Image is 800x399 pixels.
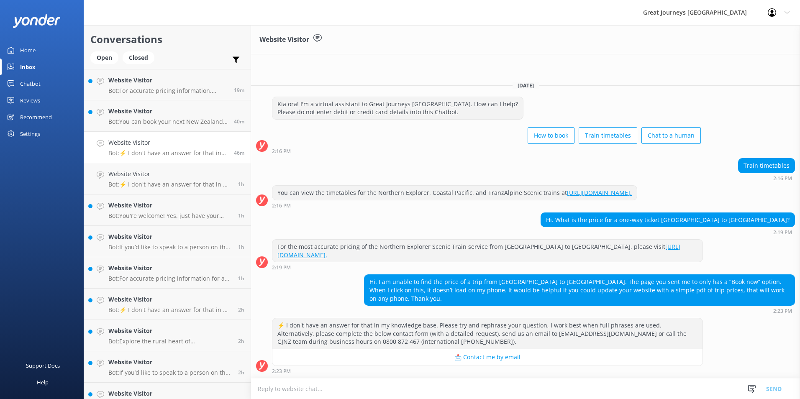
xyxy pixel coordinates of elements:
[272,265,291,270] strong: 2:19 PM
[108,369,232,376] p: Bot: If you’d like to speak to a person on the Great Journeys NZ team, please call [PHONE_NUMBER]...
[272,240,703,262] div: For the most accurate pricing of the Northern Explorer Scenic Train service from [GEOGRAPHIC_DATA...
[84,351,251,383] a: Website VisitorBot:If you’d like to speak to a person on the Great Journeys NZ team, please call ...
[238,369,244,376] span: Aug 22 2025 12:31pm (UTC +12:00) Pacific/Auckland
[272,349,703,366] button: 📩 Contact me by email
[108,169,232,179] h4: Website Visitor
[37,374,49,391] div: Help
[234,149,244,156] span: Aug 22 2025 02:23pm (UTC +12:00) Pacific/Auckland
[108,201,232,210] h4: Website Visitor
[20,75,41,92] div: Chatbot
[20,42,36,59] div: Home
[738,159,795,173] div: Train timetables
[13,14,61,28] img: yonder-white-logo.png
[123,53,159,62] a: Closed
[541,213,795,227] div: Hi. What is the price for a one-way ticket [GEOGRAPHIC_DATA] to [GEOGRAPHIC_DATA]?
[84,320,251,351] a: Website VisitorBot:Explore the rural heart of [GEOGRAPHIC_DATA]'s [GEOGRAPHIC_DATA] on the Northe...
[108,275,232,282] p: Bot: For accurate pricing information for a return trip for two adults, please visit our website ...
[108,243,232,251] p: Bot: If you’d like to speak to a person on the Great Journeys NZ team, please call [PHONE_NUMBER]...
[364,275,795,305] div: Hi. I am unable to find the price of a trip from [GEOGRAPHIC_DATA] to [GEOGRAPHIC_DATA]. The page...
[773,309,792,314] strong: 2:23 PM
[272,149,291,154] strong: 2:16 PM
[20,59,36,75] div: Inbox
[26,357,60,374] div: Support Docs
[108,358,232,367] h4: Website Visitor
[108,326,232,335] h4: Website Visitor
[238,275,244,282] span: Aug 22 2025 01:17pm (UTC +12:00) Pacific/Auckland
[123,51,154,64] div: Closed
[108,76,228,85] h4: Website Visitor
[20,125,40,142] div: Settings
[272,97,523,119] div: Kia ora! I'm a virtual assistant to Great Journeys [GEOGRAPHIC_DATA]. How can I help? Please do n...
[773,230,792,235] strong: 2:19 PM
[108,87,228,95] p: Bot: For accurate pricing information, please visit our website and check the details for your in...
[238,306,244,313] span: Aug 22 2025 01:08pm (UTC +12:00) Pacific/Auckland
[238,338,244,345] span: Aug 22 2025 12:42pm (UTC +12:00) Pacific/Auckland
[108,107,228,116] h4: Website Visitor
[234,87,244,94] span: Aug 22 2025 02:50pm (UTC +12:00) Pacific/Auckland
[108,138,228,147] h4: Website Visitor
[272,202,637,208] div: Aug 22 2025 02:16pm (UTC +12:00) Pacific/Auckland
[90,53,123,62] a: Open
[272,186,637,200] div: You can view the timetables for the Northern Explorer, Coastal Pacific, and TranzAlpine Scenic tr...
[272,368,703,374] div: Aug 22 2025 02:23pm (UTC +12:00) Pacific/Auckland
[108,389,232,398] h4: Website Visitor
[108,212,232,220] p: Bot: You're welcome! Yes, just have your booking confirmation ready when you check in at the stat...
[84,289,251,320] a: Website VisitorBot:⚡ I don't have an answer for that in my knowledge base. Please try and rephras...
[528,127,574,144] button: How to book
[84,226,251,257] a: Website VisitorBot:If you’d like to speak to a person on the Great Journeys NZ team, please call ...
[277,243,680,259] a: [URL][DOMAIN_NAME].
[84,100,251,132] a: Website VisitorBot:You can book your next New Zealand journey online at [URL][DOMAIN_NAME] or con...
[567,189,632,197] a: [URL][DOMAIN_NAME].
[234,118,244,125] span: Aug 22 2025 02:29pm (UTC +12:00) Pacific/Auckland
[541,229,795,235] div: Aug 22 2025 02:19pm (UTC +12:00) Pacific/Auckland
[84,69,251,100] a: Website VisitorBot:For accurate pricing information, please visit our website and check the detai...
[272,148,701,154] div: Aug 22 2025 02:16pm (UTC +12:00) Pacific/Auckland
[84,257,251,289] a: Website VisitorBot:For accurate pricing information for a return trip for two adults, please visi...
[90,51,118,64] div: Open
[108,263,232,273] h4: Website Visitor
[108,338,232,345] p: Bot: Explore the rural heart of [GEOGRAPHIC_DATA]'s [GEOGRAPHIC_DATA] on the Northern Explorer tr...
[108,118,228,125] p: Bot: You can book your next New Zealand journey online at [URL][DOMAIN_NAME] or contact our team ...
[272,369,291,374] strong: 2:23 PM
[108,306,232,314] p: Bot: ⚡ I don't have an answer for that in my knowledge base. Please try and rephrase your questio...
[108,232,232,241] h4: Website Visitor
[108,295,232,304] h4: Website Visitor
[579,127,637,144] button: Train timetables
[238,212,244,219] span: Aug 22 2025 01:55pm (UTC +12:00) Pacific/Auckland
[513,82,539,89] span: [DATE]
[20,109,52,125] div: Recommend
[272,318,703,349] div: ⚡ I don't have an answer for that in my knowledge base. Please try and rephrase your question, I ...
[259,34,309,45] h3: Website Visitor
[272,203,291,208] strong: 2:16 PM
[84,132,251,163] a: Website VisitorBot:⚡ I don't have an answer for that in my knowledge base. Please try and rephras...
[364,308,795,314] div: Aug 22 2025 02:23pm (UTC +12:00) Pacific/Auckland
[84,194,251,226] a: Website VisitorBot:You're welcome! Yes, just have your booking confirmation ready when you check ...
[108,181,232,188] p: Bot: ⚡ I don't have an answer for that in my knowledge base. Please try and rephrase your questio...
[84,163,251,194] a: Website VisitorBot:⚡ I don't have an answer for that in my knowledge base. Please try and rephras...
[20,92,40,109] div: Reviews
[238,181,244,188] span: Aug 22 2025 01:59pm (UTC +12:00) Pacific/Auckland
[238,243,244,251] span: Aug 22 2025 01:28pm (UTC +12:00) Pacific/Auckland
[108,149,228,157] p: Bot: ⚡ I don't have an answer for that in my knowledge base. Please try and rephrase your questio...
[272,264,703,270] div: Aug 22 2025 02:19pm (UTC +12:00) Pacific/Auckland
[773,176,792,181] strong: 2:16 PM
[90,31,244,47] h2: Conversations
[738,175,795,181] div: Aug 22 2025 02:16pm (UTC +12:00) Pacific/Auckland
[641,127,701,144] button: Chat to a human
